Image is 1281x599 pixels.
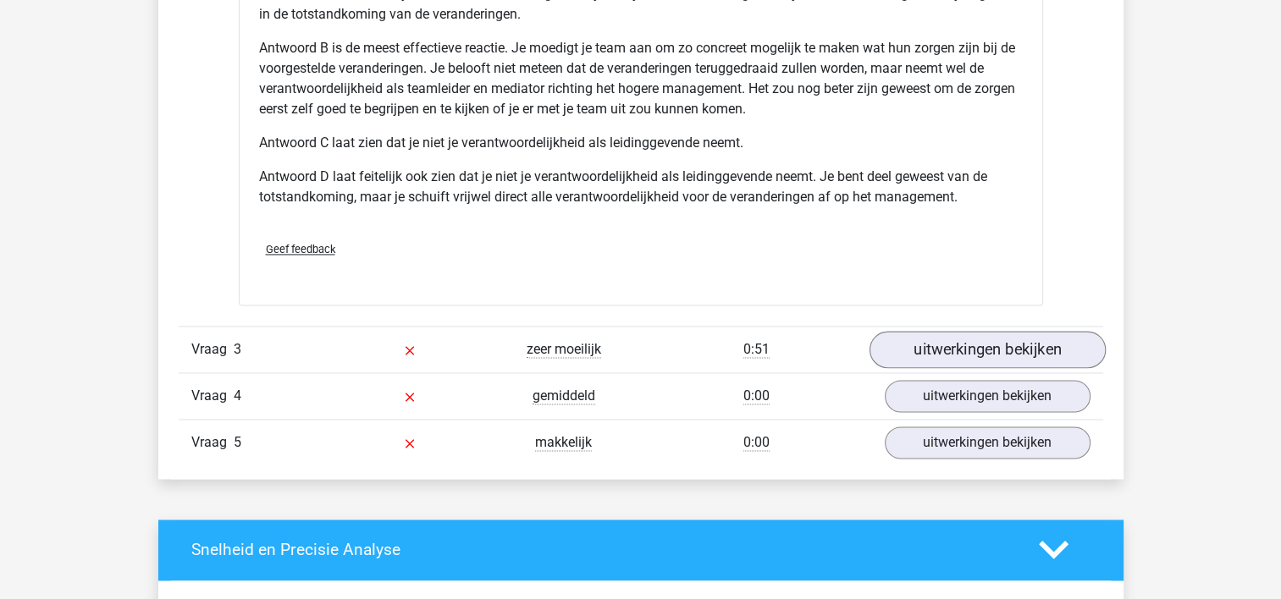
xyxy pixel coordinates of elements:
h4: Snelheid en Precisie Analyse [191,540,1013,559]
span: 3 [234,341,241,357]
span: Geef feedback [266,243,335,256]
a: uitwerkingen bekijken [885,426,1091,459]
span: makkelijk [535,434,592,451]
span: Vraag [191,339,234,360]
span: 0:00 [743,387,770,404]
span: 0:00 [743,434,770,451]
span: zeer moeilijk [527,341,601,358]
p: Antwoord C laat zien dat je niet je verantwoordelijkheid als leidinggevende neemt. [259,133,1023,153]
p: Antwoord D laat feitelijk ook zien dat je niet je verantwoordelijkheid als leidinggevende neemt. ... [259,167,1023,207]
span: Vraag [191,386,234,406]
span: Vraag [191,432,234,453]
span: 0:51 [743,341,770,358]
a: uitwerkingen bekijken [869,331,1105,368]
span: gemiddeld [533,387,595,404]
span: 5 [234,434,241,450]
p: Antwoord B is de meest effectieve reactie. Je moedigt je team aan om zo concreet mogelijk te make... [259,38,1023,119]
a: uitwerkingen bekijken [885,380,1091,412]
span: 4 [234,387,241,404]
